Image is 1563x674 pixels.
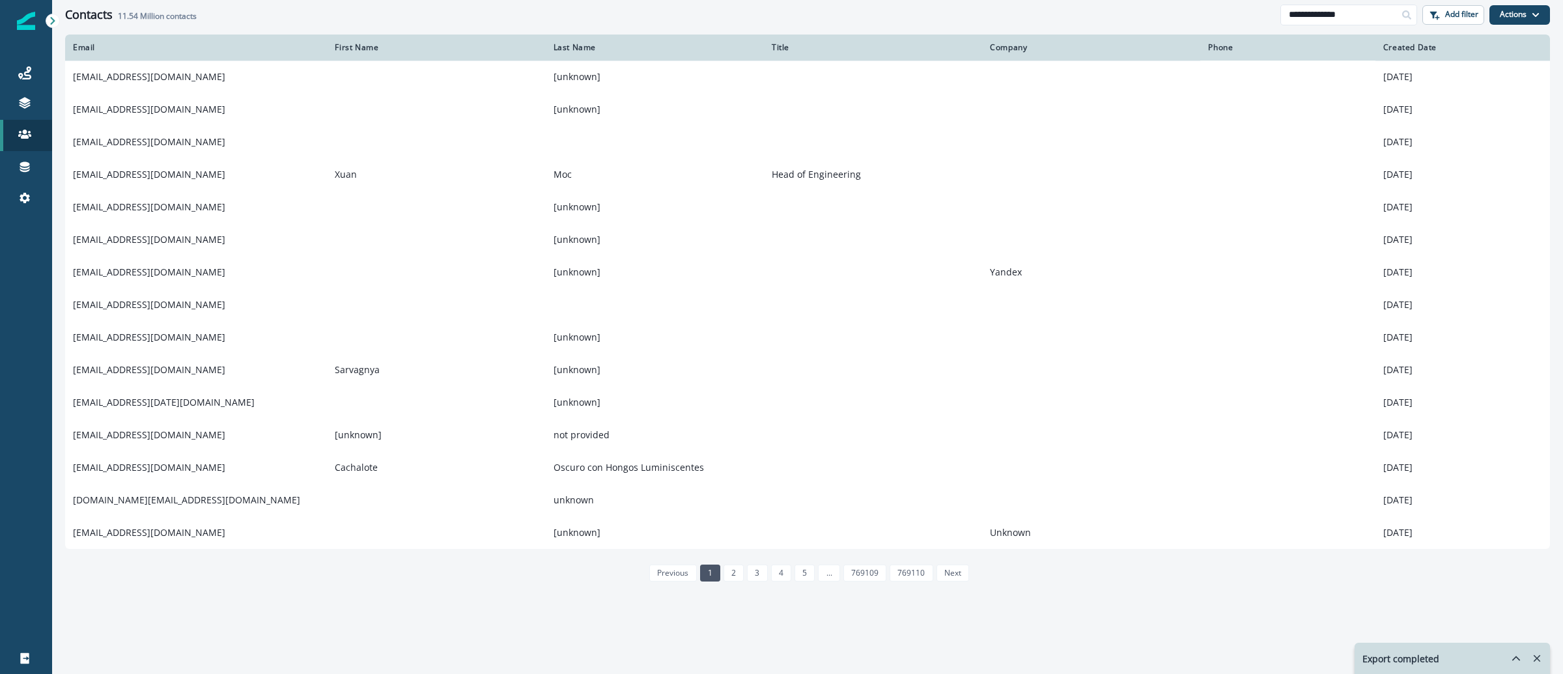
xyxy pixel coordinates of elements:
[65,386,327,419] td: [EMAIL_ADDRESS][DATE][DOMAIN_NAME]
[73,42,319,53] div: Email
[65,484,327,516] td: [DOMAIN_NAME][EMAIL_ADDRESS][DOMAIN_NAME]
[65,451,1550,484] a: [EMAIL_ADDRESS][DOMAIN_NAME]CachaloteOscuro con Hongos Luminiscentes[DATE]
[818,565,839,582] a: Jump forward
[646,565,969,582] ul: Pagination
[1489,5,1550,25] button: Actions
[17,12,35,30] img: Inflection
[546,451,764,484] td: Oscuro con Hongos Luminiscentes
[65,61,327,93] td: [EMAIL_ADDRESS][DOMAIN_NAME]
[65,223,327,256] td: [EMAIL_ADDRESS][DOMAIN_NAME]
[1506,649,1527,668] button: hide-exports
[65,93,327,126] td: [EMAIL_ADDRESS][DOMAIN_NAME]
[936,565,969,582] a: Next page
[65,93,1550,126] a: [EMAIL_ADDRESS][DOMAIN_NAME][unknown][DATE]
[1383,363,1542,376] p: [DATE]
[65,223,1550,256] a: [EMAIL_ADDRESS][DOMAIN_NAME][unknown][DATE]
[65,288,1550,321] a: [EMAIL_ADDRESS][DOMAIN_NAME][DATE]
[327,451,545,484] td: Cachalote
[1383,42,1542,53] div: Created Date
[772,42,974,53] div: Title
[65,354,1550,386] a: [EMAIL_ADDRESS][DOMAIN_NAME]Sarvagnya[unknown][DATE]
[1422,5,1484,25] button: Add filter
[747,565,767,582] a: Page 3
[1383,396,1542,409] p: [DATE]
[546,61,764,93] td: [unknown]
[1383,70,1542,83] p: [DATE]
[65,8,113,22] h1: Contacts
[772,168,974,181] p: Head of Engineering
[1383,233,1542,246] p: [DATE]
[1495,643,1521,673] button: hide-exports
[65,126,327,158] td: [EMAIL_ADDRESS][DOMAIN_NAME]
[65,191,327,223] td: [EMAIL_ADDRESS][DOMAIN_NAME]
[546,256,764,288] td: [unknown]
[724,565,744,582] a: Page 2
[65,516,1550,549] a: [EMAIL_ADDRESS][DOMAIN_NAME][unknown]Unknown[DATE]
[1527,649,1547,668] button: Remove-exports
[65,256,327,288] td: [EMAIL_ADDRESS][DOMAIN_NAME]
[65,484,1550,516] a: [DOMAIN_NAME][EMAIL_ADDRESS][DOMAIN_NAME]unknown[DATE]
[1383,331,1542,344] p: [DATE]
[65,386,1550,419] a: [EMAIL_ADDRESS][DATE][DOMAIN_NAME][unknown][DATE]
[546,484,764,516] td: unknown
[118,10,164,21] span: 11.54 Million
[65,191,1550,223] a: [EMAIL_ADDRESS][DOMAIN_NAME][unknown][DATE]
[65,256,1550,288] a: [EMAIL_ADDRESS][DOMAIN_NAME][unknown]Yandex[DATE]
[546,354,764,386] td: [unknown]
[65,158,1550,191] a: [EMAIL_ADDRESS][DOMAIN_NAME]XuanMocHead of Engineering[DATE]
[1208,42,1367,53] div: Phone
[982,516,1200,549] td: Unknown
[1383,526,1542,539] p: [DATE]
[65,354,327,386] td: [EMAIL_ADDRESS][DOMAIN_NAME]
[1362,652,1439,666] p: Export completed
[771,565,791,582] a: Page 4
[65,321,327,354] td: [EMAIL_ADDRESS][DOMAIN_NAME]
[546,386,764,419] td: [unknown]
[1383,494,1542,507] p: [DATE]
[65,451,327,484] td: [EMAIL_ADDRESS][DOMAIN_NAME]
[554,42,756,53] div: Last Name
[546,191,764,223] td: [unknown]
[1383,168,1542,181] p: [DATE]
[65,419,1550,451] a: [EMAIL_ADDRESS][DOMAIN_NAME][unknown]not provided[DATE]
[546,223,764,256] td: [unknown]
[335,42,537,53] div: First Name
[546,93,764,126] td: [unknown]
[327,354,545,386] td: Sarvagnya
[843,565,886,582] a: Page 769109
[700,565,720,582] a: Page 1 is your current page
[1383,135,1542,148] p: [DATE]
[982,256,1200,288] td: Yandex
[1383,428,1542,442] p: [DATE]
[65,158,327,191] td: [EMAIL_ADDRESS][DOMAIN_NAME]
[1445,10,1478,19] p: Add filter
[327,158,545,191] td: Xuan
[1383,298,1542,311] p: [DATE]
[1383,461,1542,474] p: [DATE]
[1383,266,1542,279] p: [DATE]
[65,321,1550,354] a: [EMAIL_ADDRESS][DOMAIN_NAME][unknown][DATE]
[327,419,545,451] td: [unknown]
[546,516,764,549] td: [unknown]
[546,419,764,451] td: not provided
[546,158,764,191] td: Moc
[890,565,933,582] a: Page 769110
[1383,201,1542,214] p: [DATE]
[1383,103,1542,116] p: [DATE]
[65,516,327,549] td: [EMAIL_ADDRESS][DOMAIN_NAME]
[795,565,815,582] a: Page 5
[118,12,197,21] h2: contacts
[65,288,327,321] td: [EMAIL_ADDRESS][DOMAIN_NAME]
[65,61,1550,93] a: [EMAIL_ADDRESS][DOMAIN_NAME][unknown][DATE]
[546,321,764,354] td: [unknown]
[65,419,327,451] td: [EMAIL_ADDRESS][DOMAIN_NAME]
[65,126,1550,158] a: [EMAIL_ADDRESS][DOMAIN_NAME][DATE]
[990,42,1192,53] div: Company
